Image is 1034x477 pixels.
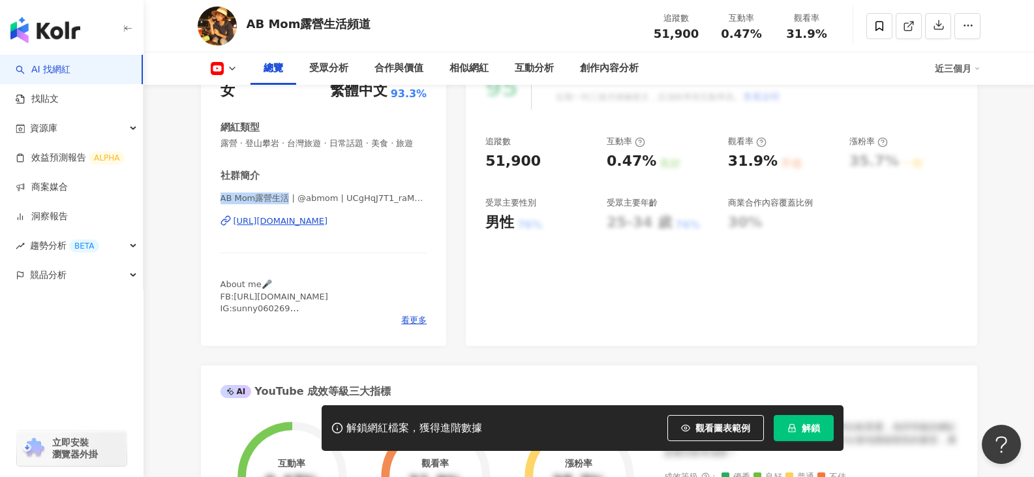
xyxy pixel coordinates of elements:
[728,151,778,172] div: 31.9%
[849,136,888,147] div: 漲粉率
[198,7,237,46] img: KOL Avatar
[220,121,260,134] div: 網紅類型
[69,239,99,253] div: BETA
[580,61,639,76] div: 創作內容分析
[774,415,834,441] button: 解鎖
[220,385,252,398] div: AI
[565,458,592,469] div: 漲粉率
[264,61,283,76] div: 總覽
[728,197,813,209] div: 商業合作內容覆蓋比例
[30,260,67,290] span: 競品分析
[485,213,514,233] div: 男性
[787,423,797,433] span: lock
[278,458,305,469] div: 互動率
[654,27,699,40] span: 51,900
[786,27,827,40] span: 31.9%
[515,61,554,76] div: 互動分析
[728,136,767,147] div: 觀看率
[721,27,761,40] span: 0.47%
[391,87,427,101] span: 93.3%
[10,17,80,43] img: logo
[330,81,388,101] div: 繁體中文
[346,422,482,435] div: 解鎖網紅檔案，獲得進階數據
[220,138,427,149] span: 露營 · 登山攀岩 · 台灣旅遊 · 日常話題 · 美食 · 旅遊
[16,63,70,76] a: searchAI 找網紅
[30,231,99,260] span: 趨勢分析
[607,197,658,209] div: 受眾主要年齡
[717,12,767,25] div: 互動率
[220,169,260,183] div: 社群簡介
[607,151,656,172] div: 0.47%
[309,61,348,76] div: 受眾分析
[935,58,981,79] div: 近三個月
[234,215,328,227] div: [URL][DOMAIN_NAME]
[667,415,764,441] button: 觀看圖表範例
[220,81,235,101] div: 女
[401,315,427,326] span: 看更多
[30,114,57,143] span: 資源庫
[220,279,389,337] span: About me🎤 FB:[URL][DOMAIN_NAME] IG:sunny060269 Mail:[EMAIL_ADDRESS][DOMAIN_NAME] ——————————————————
[16,181,68,194] a: 商案媒合
[449,61,489,76] div: 相似網紅
[220,192,427,204] span: AB Mom露營生活 | @abmom | UCgHqJ7T1_raMnmC8559omVw
[17,431,127,466] a: chrome extension立即安裝 瀏覽器外掛
[21,438,46,459] img: chrome extension
[485,151,541,172] div: 51,900
[16,241,25,251] span: rise
[16,210,68,223] a: 洞察報告
[782,12,832,25] div: 觀看率
[247,16,371,32] div: AB Mom露營生活頻道
[16,93,59,106] a: 找貼文
[485,136,511,147] div: 追蹤數
[220,384,391,399] div: YouTube 成效等級三大指標
[220,215,427,227] a: [URL][DOMAIN_NAME]
[695,423,750,433] span: 觀看圖表範例
[607,136,645,147] div: 互動率
[52,437,98,460] span: 立即安裝 瀏覽器外掛
[374,61,423,76] div: 合作與價值
[485,197,536,209] div: 受眾主要性別
[421,458,449,469] div: 觀看率
[802,423,820,433] span: 解鎖
[652,12,701,25] div: 追蹤數
[16,151,125,164] a: 效益預測報告ALPHA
